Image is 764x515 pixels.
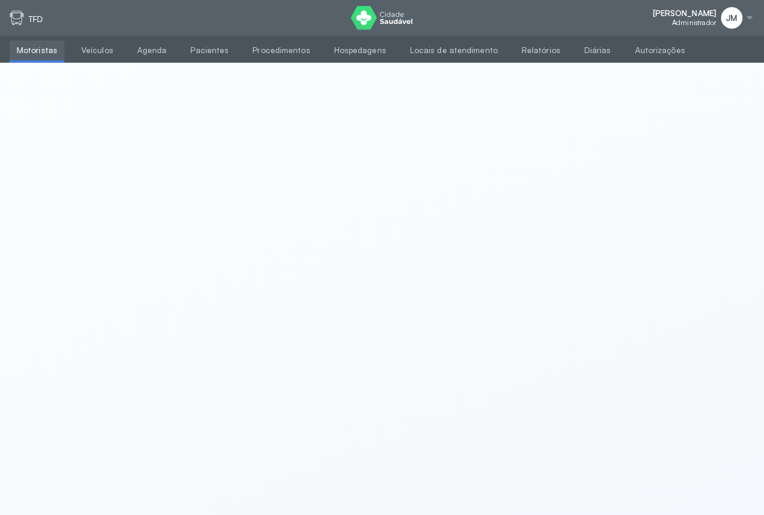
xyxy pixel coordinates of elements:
[10,41,64,60] a: Motoristas
[653,8,716,18] span: [PERSON_NAME]
[130,41,174,60] a: Agenda
[672,18,716,27] span: Administrador
[245,41,317,60] a: Procedimentos
[628,41,692,60] a: Autorizações
[726,13,737,23] span: JM
[577,41,618,60] a: Diárias
[10,11,24,25] img: tfd.svg
[351,6,412,30] img: logo do Cidade Saudável
[74,41,121,60] a: Veículos
[29,14,43,24] p: TFD
[515,41,568,60] a: Relatórios
[403,41,505,60] a: Locais de atendimento
[183,41,236,60] a: Pacientes
[327,41,393,60] a: Hospedagens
